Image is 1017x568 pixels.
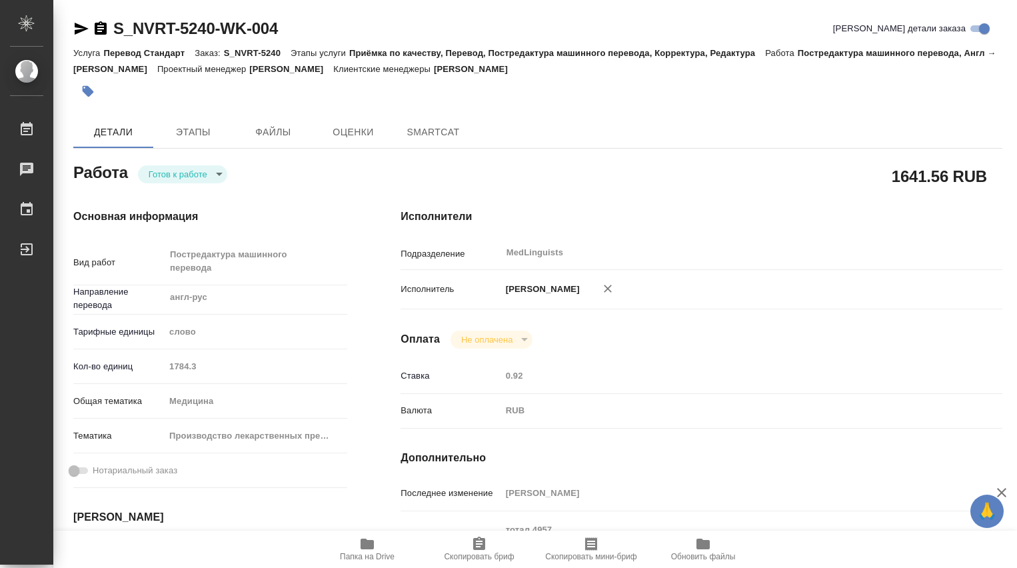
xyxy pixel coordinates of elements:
p: [PERSON_NAME] [501,283,580,296]
button: Добавить тэг [73,77,103,106]
p: Ставка [401,369,501,383]
p: Подразделение [401,247,501,261]
button: Обновить файлы [647,531,759,568]
button: Папка на Drive [311,531,423,568]
span: Детали [81,124,145,141]
div: Готов к работе [451,331,532,349]
p: S_NVRT-5240 [224,48,291,58]
div: Готов к работе [138,165,227,183]
span: Обновить файлы [671,552,736,561]
p: Заказ: [195,48,223,58]
h4: Оплата [401,331,440,347]
div: Производство лекарственных препаратов [165,425,347,447]
p: Клиентские менеджеры [333,64,434,74]
p: [PERSON_NAME] [249,64,333,74]
span: Нотариальный заказ [93,464,177,477]
p: Валюта [401,404,501,417]
p: Услуга [73,48,103,58]
p: Этапы услуги [291,48,349,58]
p: Исполнитель [401,283,501,296]
p: Тарифные единицы [73,325,165,339]
span: Этапы [161,124,225,141]
h4: Основная информация [73,209,347,225]
input: Пустое поле [165,357,347,376]
button: Скопировать ссылку [93,21,109,37]
h4: Исполнители [401,209,1002,225]
button: Скопировать мини-бриф [535,531,647,568]
div: слово [165,321,347,343]
h4: Дополнительно [401,450,1002,466]
button: Скопировать ссылку для ЯМессенджера [73,21,89,37]
span: Оценки [321,124,385,141]
p: Вид работ [73,256,165,269]
p: Перевод Стандарт [103,48,195,58]
p: Последнее изменение [401,487,501,500]
span: Скопировать бриф [444,552,514,561]
div: RUB [501,399,952,422]
p: [PERSON_NAME] [434,64,518,74]
p: Общая тематика [73,395,165,408]
p: Тематика [73,429,165,443]
span: [PERSON_NAME] детали заказа [833,22,966,35]
input: Пустое поле [501,483,952,503]
a: S_NVRT-5240-WK-004 [113,19,278,37]
span: Папка на Drive [340,552,395,561]
p: Приёмка по качеству, Перевод, Постредактура машинного перевода, Корректура, Редактура [349,48,765,58]
input: Пустое поле [501,366,952,385]
button: Готов к работе [145,169,211,180]
h4: [PERSON_NAME] [73,509,347,525]
h2: 1641.56 RUB [892,165,987,187]
p: Работа [765,48,798,58]
button: Скопировать бриф [423,531,535,568]
span: Скопировать мини-бриф [545,552,636,561]
p: Проектный менеджер [157,64,249,74]
h2: Работа [73,159,128,183]
button: 🙏 [970,495,1004,528]
p: Кол-во единиц [73,360,165,373]
button: Не оплачена [457,334,516,345]
div: Медицина [165,390,347,413]
p: Направление перевода [73,285,165,312]
span: SmartCat [401,124,465,141]
button: Удалить исполнителя [593,274,622,303]
span: Файлы [241,124,305,141]
span: 🙏 [976,497,998,525]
